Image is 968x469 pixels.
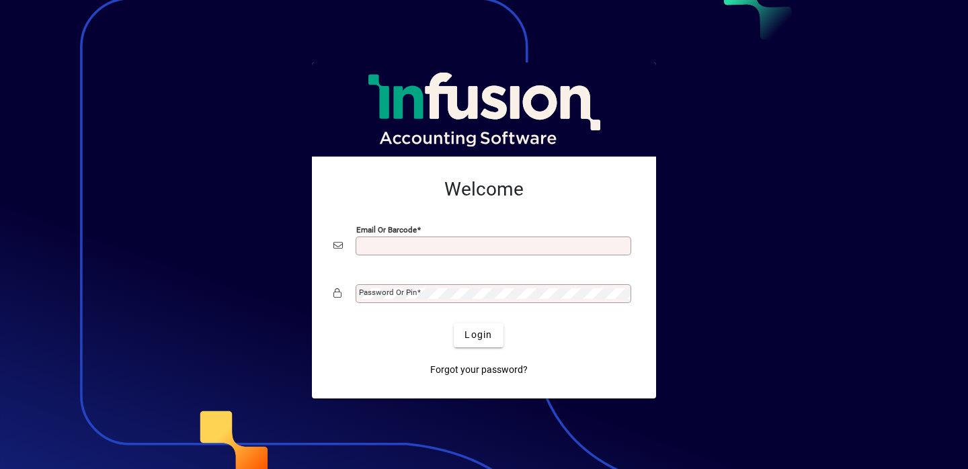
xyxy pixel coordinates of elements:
[425,358,533,382] a: Forgot your password?
[465,328,492,342] span: Login
[333,178,635,201] h2: Welcome
[359,288,417,297] mat-label: Password or Pin
[356,224,417,234] mat-label: Email or Barcode
[454,323,503,347] button: Login
[430,363,528,377] span: Forgot your password?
